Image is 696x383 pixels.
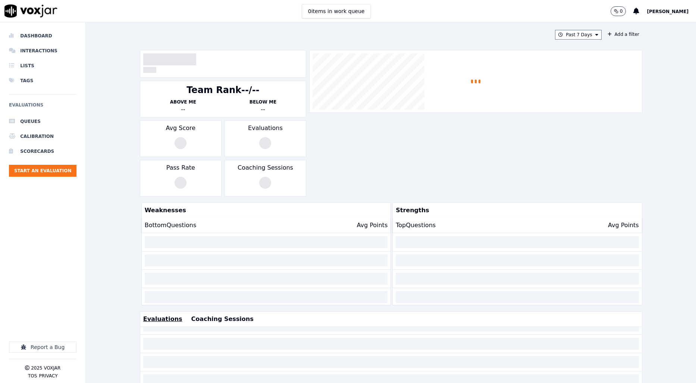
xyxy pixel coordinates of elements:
button: Past 7 Days [555,30,601,40]
button: TOS [28,373,37,379]
button: 0items in work queue [302,4,371,18]
div: Evaluations [225,120,306,157]
div: Coaching Sessions [225,160,306,197]
span: [PERSON_NAME] [647,9,689,14]
a: Dashboard [9,28,76,43]
button: Evaluations [143,315,182,324]
button: Report a Bug [9,342,76,353]
div: Pass Rate [140,160,222,197]
p: Below Me [223,99,303,105]
button: Start an Evaluation [9,165,76,177]
div: -- [143,105,223,114]
p: 0 [620,8,623,14]
div: Team Rank --/-- [186,84,259,96]
p: Avg Points [608,221,639,230]
button: 0 [611,6,634,16]
div: Avg Score [140,120,222,157]
a: Scorecards [9,144,76,159]
button: 0 [611,6,626,16]
button: Coaching Sessions [191,315,254,324]
button: [PERSON_NAME] [647,7,696,16]
a: Lists [9,58,76,73]
a: Tags [9,73,76,88]
a: Interactions [9,43,76,58]
a: Queues [9,114,76,129]
p: Weaknesses [142,203,388,218]
button: Add a filter [605,30,642,39]
div: -- [223,105,303,114]
p: Bottom Questions [145,221,197,230]
p: Avg Points [357,221,388,230]
a: Calibration [9,129,76,144]
p: 2025 Voxjar [31,365,60,371]
p: Strengths [393,203,639,218]
p: Above Me [143,99,223,105]
h6: Evaluations [9,101,76,114]
p: Top Questions [396,221,436,230]
button: Privacy [39,373,57,379]
img: voxjar logo [4,4,57,18]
